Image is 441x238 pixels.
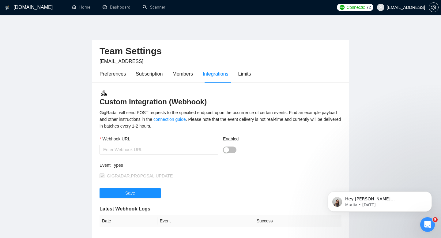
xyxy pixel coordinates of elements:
[100,188,161,198] button: Save
[157,215,254,227] th: Event
[125,190,135,196] span: Save
[223,147,236,153] button: Enabled
[238,70,251,78] div: Limits
[318,179,441,221] iframe: Intercom notifications message
[143,5,165,10] a: searchScanner
[100,70,126,78] div: Preferences
[5,3,9,13] img: logo
[223,136,239,142] label: Enabled
[100,162,123,169] label: Event Types
[103,5,130,10] a: dashboardDashboard
[346,4,365,11] span: Connects:
[100,45,341,58] h2: Team Settings
[203,70,228,78] div: Integrations
[100,59,143,64] span: [EMAIL_ADDRESS]
[136,70,163,78] div: Subscription
[429,2,439,12] button: setting
[340,5,345,10] img: upwork-logo.png
[153,117,186,122] a: connection guide
[100,205,341,213] h5: Latest Webhook Logs
[420,217,435,232] iframe: Intercom live chat
[72,5,90,10] a: homeHome
[100,90,341,107] h3: Custom Integration (Webhook)
[366,4,371,11] span: 72
[433,217,438,222] span: 9
[254,215,341,227] th: Success
[100,109,341,129] div: GigRadar will send POST requests to the specified endpoint upon the occurrence of certain events....
[429,5,439,10] a: setting
[100,215,157,227] th: Date
[172,70,193,78] div: Members
[107,173,173,178] span: GIGRADAR.PROPOSAL.UPDATE
[100,145,218,154] input: Webhook URL
[100,136,130,142] label: Webhook URL
[379,5,383,9] span: user
[100,90,107,97] img: webhook.3a52c8ec.svg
